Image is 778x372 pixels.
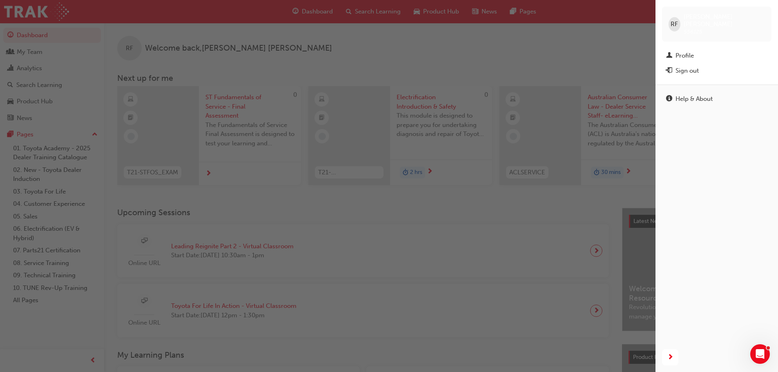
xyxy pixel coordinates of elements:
[666,96,672,103] span: info-icon
[675,66,699,76] div: Sign out
[662,91,771,107] a: Help & About
[667,352,673,363] span: next-icon
[671,20,678,29] span: RF
[684,28,702,35] span: 556125
[662,48,771,63] a: Profile
[684,13,765,28] span: [PERSON_NAME] [PERSON_NAME]
[675,94,713,104] div: Help & About
[666,67,672,75] span: exit-icon
[662,63,771,78] button: Sign out
[675,51,694,60] div: Profile
[750,344,770,364] iframe: Intercom live chat
[666,52,672,60] span: man-icon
